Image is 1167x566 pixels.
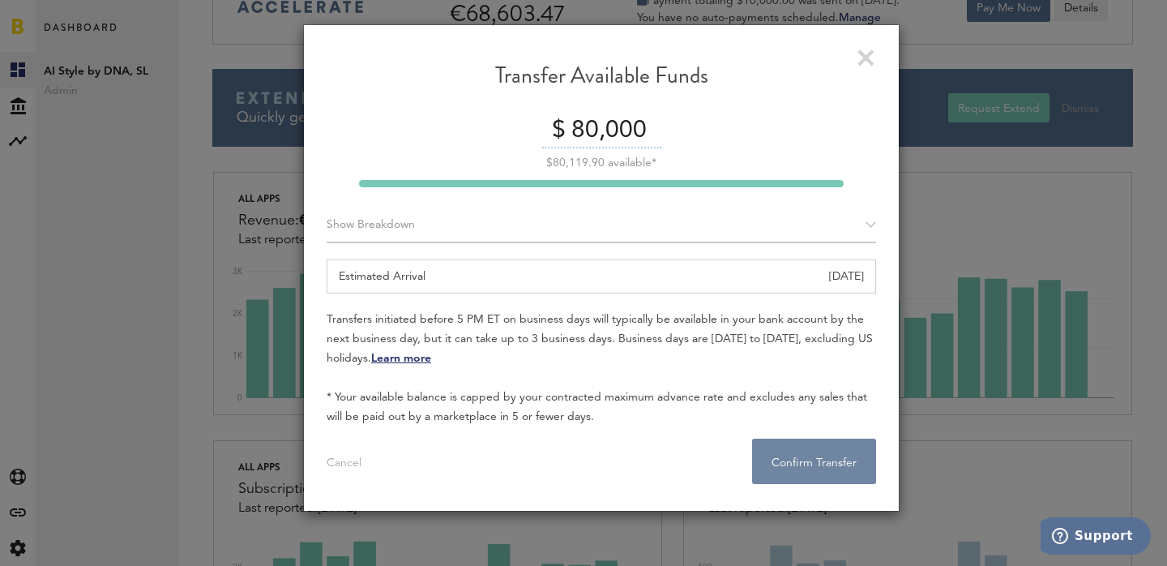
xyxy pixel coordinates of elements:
div: Transfer Available Funds [327,62,876,103]
button: Cancel [307,439,381,484]
div: $ [542,114,566,148]
div: Breakdown [327,208,876,243]
button: Confirm Transfer [752,439,876,484]
div: Estimated Arrival [327,259,876,294]
div: $80,119.90 available* [327,157,876,169]
span: Show [327,219,354,230]
a: Learn more [371,353,431,364]
div: [DATE] [829,260,864,293]
iframe: Opens a widget where you can find more information [1041,517,1151,558]
div: Transfers initiated before 5 PM ET on business days will typically be available in your bank acco... [327,310,876,427]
